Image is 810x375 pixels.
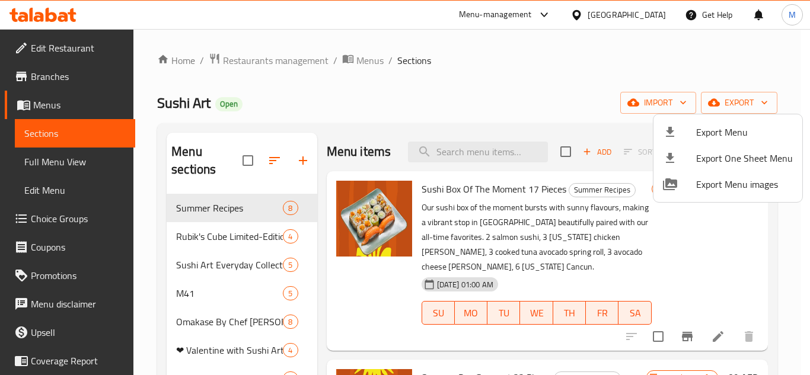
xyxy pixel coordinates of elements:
span: Export One Sheet Menu [696,151,793,165]
li: Export Menu images [653,171,802,197]
li: Export one sheet menu items [653,145,802,171]
li: Export menu items [653,119,802,145]
span: Export Menu [696,125,793,139]
span: Export Menu images [696,177,793,191]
